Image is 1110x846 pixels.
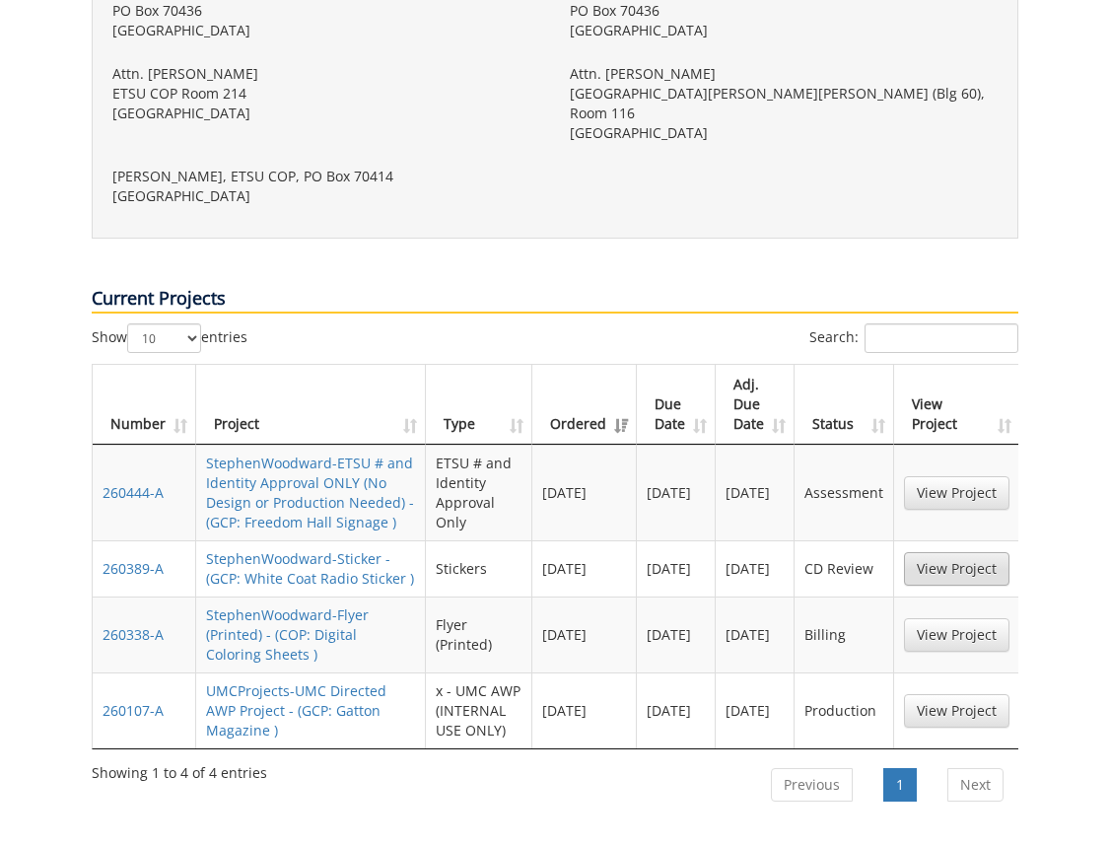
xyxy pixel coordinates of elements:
td: CD Review [795,540,894,597]
p: PO Box 70436 [570,1,998,21]
td: Assessment [795,445,894,540]
p: ETSU COP Room 214 [112,84,540,104]
th: Type: activate to sort column ascending [426,365,532,445]
p: [GEOGRAPHIC_DATA] [112,104,540,123]
label: Show entries [92,323,247,353]
a: 260338-A [103,625,164,644]
td: Billing [795,597,894,672]
label: Search: [809,323,1018,353]
a: StephenWoodward-Flyer (Printed) - (COP: Digital Coloring Sheets ) [206,605,369,664]
a: StephenWoodward-ETSU # and Identity Approval ONLY (No Design or Production Needed) - (GCP: Freedo... [206,454,414,531]
input: Search: [865,323,1018,353]
a: 260107-A [103,701,164,720]
p: [GEOGRAPHIC_DATA][PERSON_NAME][PERSON_NAME] (Blg 60), Room 116 [570,84,998,123]
td: [DATE] [716,672,795,748]
a: 260389-A [103,559,164,578]
th: Adj. Due Date: activate to sort column ascending [716,365,795,445]
div: Showing 1 to 4 of 4 entries [92,755,267,783]
p: [GEOGRAPHIC_DATA] [112,186,540,206]
a: StephenWoodward-Sticker - (GCP: White Coat Radio Sticker ) [206,549,414,588]
p: Attn. [PERSON_NAME] [570,64,998,84]
p: Current Projects [92,286,1018,314]
th: Ordered: activate to sort column ascending [532,365,637,445]
td: [DATE] [532,597,637,672]
a: Previous [771,768,853,802]
td: [DATE] [716,445,795,540]
p: Attn. [PERSON_NAME] [112,64,540,84]
td: [DATE] [637,672,716,748]
th: Project: activate to sort column ascending [196,365,426,445]
td: [DATE] [716,540,795,597]
td: x - UMC AWP (INTERNAL USE ONLY) [426,672,532,748]
a: UMCProjects-UMC Directed AWP Project - (GCP: Gatton Magazine ) [206,681,386,740]
td: Production [795,672,894,748]
select: Showentries [127,323,201,353]
p: [PERSON_NAME], ETSU COP, PO Box 70414 [112,167,540,186]
td: [DATE] [716,597,795,672]
p: [GEOGRAPHIC_DATA] [570,123,998,143]
td: ETSU # and Identity Approval Only [426,445,532,540]
th: Status: activate to sort column ascending [795,365,894,445]
th: View Project: activate to sort column ascending [894,365,1019,445]
td: Flyer (Printed) [426,597,532,672]
p: [GEOGRAPHIC_DATA] [570,21,998,40]
th: Number: activate to sort column ascending [93,365,196,445]
td: [DATE] [532,540,637,597]
a: 1 [883,768,917,802]
a: View Project [904,694,1009,728]
td: [DATE] [637,540,716,597]
p: PO Box 70436 [112,1,540,21]
th: Due Date: activate to sort column ascending [637,365,716,445]
td: [DATE] [532,672,637,748]
a: 260444-A [103,483,164,502]
p: [GEOGRAPHIC_DATA] [112,21,540,40]
td: [DATE] [637,445,716,540]
td: [DATE] [637,597,716,672]
td: [DATE] [532,445,637,540]
a: View Project [904,476,1009,510]
td: Stickers [426,540,532,597]
a: View Project [904,618,1009,652]
a: Next [947,768,1004,802]
a: View Project [904,552,1009,586]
